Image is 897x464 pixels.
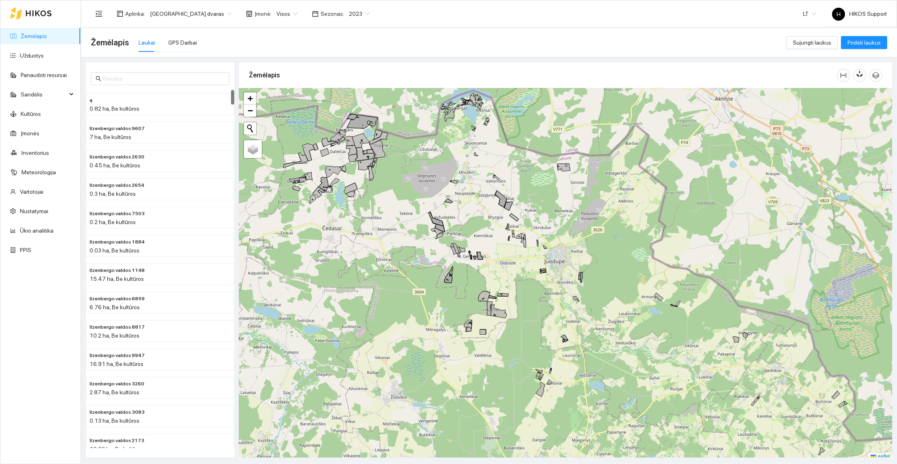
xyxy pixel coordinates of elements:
a: Zoom out [244,105,256,117]
button: Initiate a new search [244,122,256,135]
a: Ūkio analitika [20,227,54,234]
a: PPIS [20,247,31,253]
a: Meteorologija [21,169,56,175]
button: Pridėti laukus [841,36,887,49]
span: Visos [276,8,298,20]
span: H [837,8,841,21]
a: Pridėti laukus [841,39,887,46]
span: 15.47 ha, Be kultūros [90,276,144,282]
span: 0.03 ha, Be kultūros [90,247,139,254]
a: Layers [244,140,262,158]
button: Sujungti laukus [786,36,838,49]
span: menu-fold [95,10,103,17]
a: Žemėlapis [21,33,47,39]
span: Ilzenbergo valdos 2654 [90,182,144,189]
div: Žemėlapis [249,64,837,87]
span: 16.91 ha, Be kultūros [90,361,143,367]
span: Ilzenbergo valdos 2630 [90,153,144,161]
span: shop [246,11,253,17]
span: Sandėlis [21,86,67,103]
span: − [248,105,253,115]
span: 10.2 ha, Be kultūros [90,332,139,339]
a: Panaudoti resursai [21,72,67,78]
a: Inventorius [21,150,49,156]
span: search [96,76,101,81]
a: Užduotys [20,52,44,59]
button: menu-fold [91,6,107,22]
span: 10.02 ha, Be kultūros [90,446,143,452]
span: Ilzenbergo valdos 3260 [90,380,144,388]
span: Ilzenbergo valdos 6859 [90,295,145,303]
span: + [248,93,253,103]
span: Sezonas : [321,9,344,18]
a: Leaflet [871,453,890,459]
a: Sujungti laukus [786,39,838,46]
span: Ilzenbergo valdos 1884 [90,238,145,246]
span: 0.3 ha, Be kultūros [90,190,136,197]
span: Ilzenbergo valdos 8817 [90,323,145,331]
span: 0.13 ha, Be kultūros [90,417,139,424]
span: Įmonė : [255,9,272,18]
span: Aplinka : [125,9,145,18]
span: 2.87 ha, Be kultūros [90,389,139,396]
a: Vartotojai [20,188,43,195]
span: Ilzenbergo valdos 9947 [90,352,145,359]
span: 7 ha, Be kultūros [90,134,131,140]
span: column-width [837,72,850,79]
span: Ilzenbergo dvaras [150,8,231,20]
span: ą [90,96,92,104]
span: Žemėlapis [91,36,129,49]
div: GPS Darbai [168,38,197,47]
span: HIKOS Support [832,11,887,17]
span: Ilzenbergo valdos 9607 [90,125,145,133]
span: Ilzenbergo valdos 3083 [90,408,145,416]
input: Paieška [103,74,225,83]
a: Zoom in [244,92,256,105]
div: Laukai [139,38,155,47]
a: Nustatymai [20,208,48,214]
span: calendar [312,11,319,17]
span: 0.2 ha, Be kultūros [90,219,136,225]
span: 2023 [349,8,370,20]
span: Ilzenbergo valdos 2173 [90,437,144,445]
span: Pridėti laukus [848,38,881,47]
span: Ilzenbergo valdos 1148 [90,267,145,274]
span: Sujungti laukus [793,38,831,47]
span: 0.45 ha, Be kultūros [90,162,140,169]
span: LT [803,8,816,20]
span: 0.82 ha, Be kultūros [90,105,139,112]
span: layout [117,11,123,17]
span: Ilzenbergo valdos 7503 [90,210,145,218]
a: Kultūros [21,111,41,117]
span: 6.76 ha, Be kultūros [90,304,140,310]
button: column-width [837,69,850,82]
a: Įmonės [21,130,39,137]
